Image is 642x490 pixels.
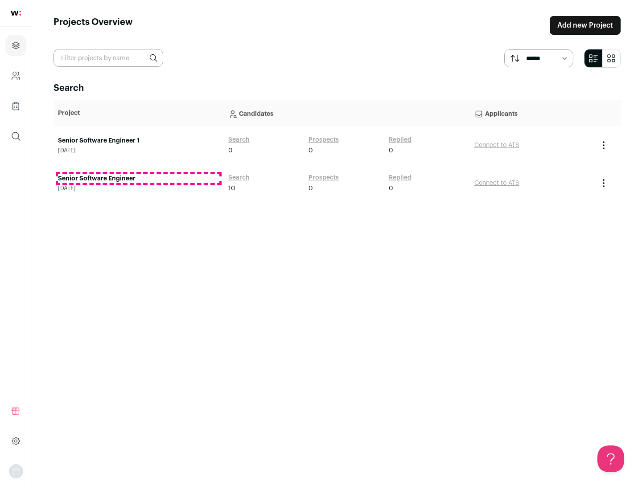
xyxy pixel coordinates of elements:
[228,146,233,155] span: 0
[389,173,412,182] a: Replied
[58,174,219,183] a: Senior Software Engineer
[53,49,163,67] input: Filter projects by name
[11,11,21,16] img: wellfound-shorthand-0d5821cbd27db2630d0214b213865d53afaa358527fdda9d0ea32b1df1b89c2c.svg
[597,445,624,472] iframe: Help Scout Beacon - Open
[474,180,519,186] a: Connect to ATS
[5,35,26,56] a: Projects
[228,184,235,193] span: 10
[228,104,465,122] p: Candidates
[309,135,339,144] a: Prospects
[550,16,621,35] a: Add new Project
[598,140,609,151] button: Project Actions
[5,65,26,86] a: Company and ATS Settings
[389,184,393,193] span: 0
[389,146,393,155] span: 0
[58,147,219,154] span: [DATE]
[474,142,519,148] a: Connect to ATS
[309,184,313,193] span: 0
[228,173,250,182] a: Search
[228,135,250,144] a: Search
[58,185,219,192] span: [DATE]
[309,173,339,182] a: Prospects
[389,135,412,144] a: Replied
[598,178,609,188] button: Project Actions
[9,464,23,478] button: Open dropdown
[53,16,133,35] h1: Projects Overview
[5,95,26,117] a: Company Lists
[9,464,23,478] img: nopic.png
[58,109,219,118] p: Project
[53,82,621,94] h2: Search
[309,146,313,155] span: 0
[58,136,219,145] a: Senior Software Engineer 1
[474,104,589,122] p: Applicants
